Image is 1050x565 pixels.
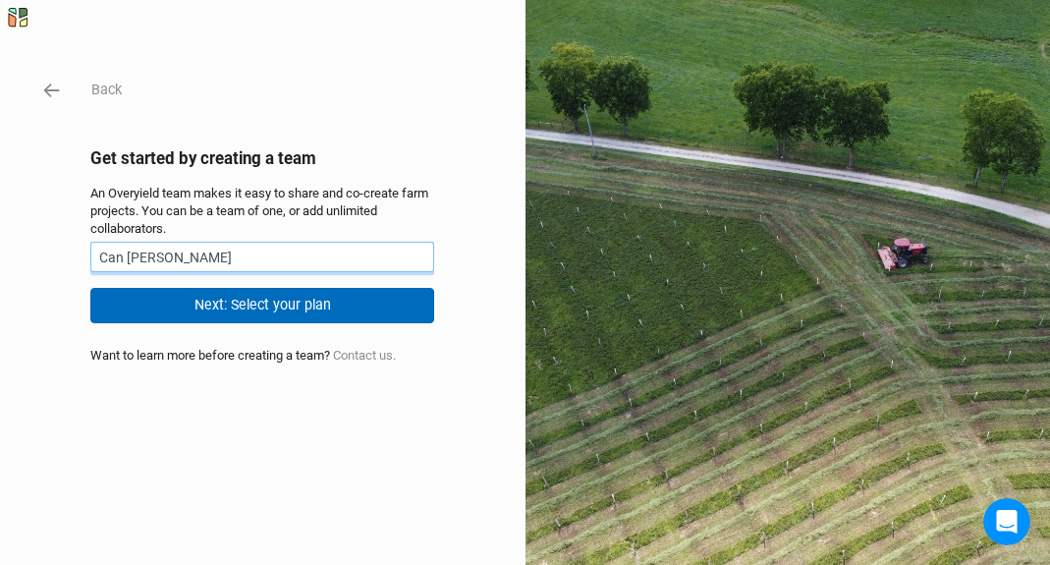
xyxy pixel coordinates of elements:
[983,498,1030,545] iframe: Intercom live chat
[90,148,434,168] h2: Get started by creating a team
[90,79,123,101] button: Back
[90,347,434,365] div: Want to learn more before creating a team?
[90,242,434,272] input: Team name
[90,288,434,322] button: Next: Select your plan
[90,185,434,239] div: An Overyield team makes it easy to share and co-create farm projects. You can be a team of one, o...
[333,348,396,363] a: Contact us.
